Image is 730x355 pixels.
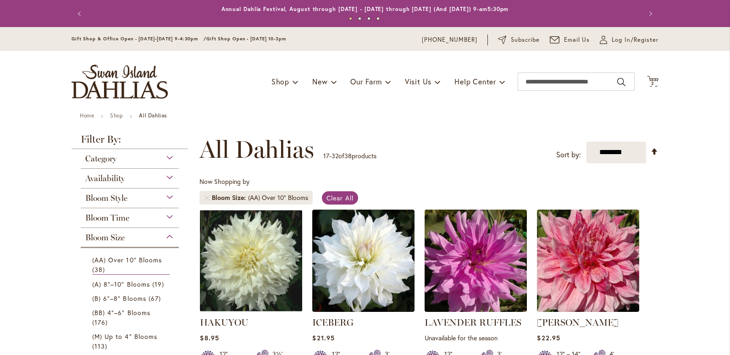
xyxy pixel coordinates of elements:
a: MAKI [537,305,639,314]
span: $8.95 [200,333,219,342]
span: Log In/Register [612,35,658,44]
p: Unavailable for the season [425,333,527,342]
a: Remove Bloom Size (AA) Over 10" Blooms [204,195,210,200]
button: Next [640,5,658,23]
a: HAKUYOU [200,317,249,328]
span: Help Center [454,77,496,86]
a: (M) Up to 4" Blooms 113 [92,332,170,351]
a: Email Us [550,35,590,44]
span: Bloom Time [85,213,129,223]
span: 38 [344,151,352,160]
span: Gift Shop Open - [DATE] 10-3pm [206,36,286,42]
a: Subscribe [498,35,540,44]
span: Clear All [326,194,354,202]
a: (A) 8"–10" Blooms 19 [92,279,170,289]
a: store logo [72,65,168,99]
a: ICEBERG [312,305,415,314]
p: - of products [323,149,376,163]
span: Now Shopping by [199,177,249,186]
span: (B) 6"–8" Blooms [92,294,146,303]
span: 113 [92,341,110,351]
button: 2 of 4 [358,17,361,20]
span: Our Farm [350,77,382,86]
strong: All Dahlias [139,112,167,119]
img: Hakuyou [200,210,302,312]
label: Sort by: [556,146,581,163]
span: Email Us [564,35,590,44]
a: (B) 6"–8" Blooms 67 [92,294,170,303]
div: (AA) Over 10" Blooms [248,193,308,202]
a: [PERSON_NAME] [537,317,619,328]
a: LAVENDER RUFFLES [425,305,527,314]
span: Availability [85,173,125,183]
button: 1 of 4 [349,17,352,20]
a: Hakuyou [200,305,302,314]
span: 17 [323,151,329,160]
a: Clear All [322,191,358,205]
button: 4 of 4 [376,17,380,20]
span: 176 [92,317,110,327]
span: Subscribe [511,35,540,44]
button: 3 of 4 [367,17,371,20]
a: Shop [110,112,123,119]
a: LAVENDER RUFFLES [425,317,521,328]
a: [PHONE_NUMBER] [422,35,477,44]
span: 19 [152,279,166,289]
button: 2 [647,76,658,88]
span: Bloom Style [85,193,127,203]
span: 2 [651,80,654,86]
span: (A) 8"–10" Blooms [92,280,150,288]
span: $22.95 [537,333,560,342]
span: Visit Us [405,77,431,86]
strong: Filter By: [72,134,188,149]
a: Log In/Register [600,35,658,44]
span: Category [85,154,116,164]
span: $21.95 [312,333,334,342]
span: Bloom Size [85,233,125,243]
span: Bloom Size [212,193,248,202]
img: LAVENDER RUFFLES [425,210,527,312]
img: ICEBERG [312,210,415,312]
a: Annual Dahlia Festival, August through [DATE] - [DATE] through [DATE] (And [DATE]) 9-am5:30pm [221,6,509,12]
span: Shop [271,77,289,86]
span: (BB) 4"–6" Blooms [92,308,150,317]
img: MAKI [537,210,639,312]
span: (AA) Over 10" Blooms [92,255,162,264]
span: New [312,77,327,86]
span: All Dahlias [199,136,314,163]
a: Home [80,112,94,119]
a: (AA) Over 10" Blooms 38 [92,255,170,275]
span: 38 [92,265,107,274]
span: (M) Up to 4" Blooms [92,332,157,341]
a: (BB) 4"–6" Blooms 176 [92,308,170,327]
button: Previous [72,5,90,23]
span: 32 [332,151,338,160]
span: Gift Shop & Office Open - [DATE]-[DATE] 9-4:30pm / [72,36,206,42]
a: ICEBERG [312,317,354,328]
span: 67 [149,294,163,303]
